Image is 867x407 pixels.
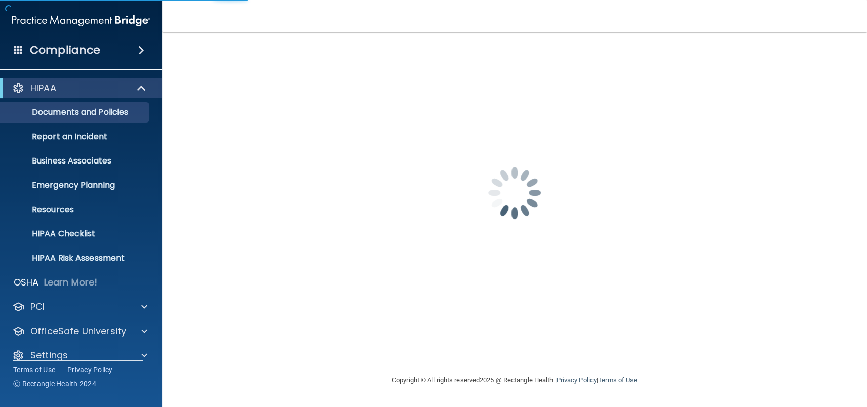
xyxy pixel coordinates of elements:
[13,364,55,375] a: Terms of Use
[14,276,39,289] p: OSHA
[7,205,145,215] p: Resources
[7,229,145,239] p: HIPAA Checklist
[12,11,150,31] img: PMB logo
[12,301,147,313] a: PCI
[67,364,113,375] a: Privacy Policy
[598,376,637,384] a: Terms of Use
[12,325,147,337] a: OfficeSafe University
[30,325,126,337] p: OfficeSafe University
[13,379,96,389] span: Ⓒ Rectangle Health 2024
[30,82,56,94] p: HIPAA
[7,253,145,263] p: HIPAA Risk Assessment
[7,132,145,142] p: Report an Incident
[464,142,565,243] img: spinner.e123f6fc.gif
[12,349,147,361] a: Settings
[330,364,699,396] div: Copyright © All rights reserved 2025 @ Rectangle Health | |
[30,43,100,57] h4: Compliance
[12,82,147,94] a: HIPAA
[556,376,596,384] a: Privacy Policy
[7,156,145,166] p: Business Associates
[30,301,45,313] p: PCI
[44,276,98,289] p: Learn More!
[7,180,145,190] p: Emergency Planning
[7,107,145,117] p: Documents and Policies
[30,349,68,361] p: Settings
